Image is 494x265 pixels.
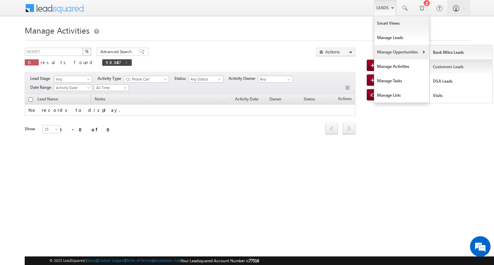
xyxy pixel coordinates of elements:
a: CC Phone Call [124,76,169,83]
a: Manage Activities [374,59,429,74]
span: Advanced Search [101,49,134,55]
span: Lead Name [34,95,61,104]
a: Any Status [188,76,223,83]
a: prev [325,123,338,134]
a: All Time [94,84,129,91]
td: No records to display. [25,105,355,116]
a: Terms of Service [126,258,153,263]
a: Smart Views [374,16,429,31]
span: Status [174,75,188,82]
span: next [343,123,355,134]
img: d_60004797649_company_0_60004797649 [12,36,29,45]
a: Any [54,76,92,83]
a: Manage Opportunities [374,45,429,59]
span: 0 [28,59,35,65]
div: Chat with us now [36,36,115,45]
span: Manage Activities [25,25,90,36]
span: 983457 [106,59,121,65]
a: next [343,123,355,134]
a: Visits [430,88,493,103]
em: Start Chat [93,211,125,220]
div: Show [25,126,37,132]
textarea: Type your message and hit 'Enter' [9,63,125,205]
a: Bank Mitra Leads [430,45,493,60]
span: Activity Type [97,75,124,82]
a: About [87,258,97,263]
span: Date Range [30,84,54,91]
span: prev [325,123,338,134]
a: Manage Lists [374,88,429,103]
span: CC Phone Call [124,76,166,82]
input: Check all records [28,97,33,102]
span: Notes [91,95,109,104]
span: Lead Stage [30,75,53,82]
a: Activity Date [54,84,92,91]
span: Activity Owner [228,75,258,82]
div: 0 - 0 of 0 [59,125,114,133]
input: Type to Search [258,76,293,83]
span: 77516 [249,258,259,263]
span: Any [54,76,90,82]
span: Activity Date [54,85,90,91]
button: Actions [316,48,355,56]
a: Manage Leads [374,31,429,45]
span: Your Leadsquared Account Number is [181,258,259,263]
span: 25 [43,126,61,132]
a: Acceptable Use [154,258,180,263]
span: © 2025 LeadSquared | | | | | [49,257,259,264]
img: Search [85,50,89,53]
a: Show All Items [284,76,292,83]
a: Contact Support [98,258,125,263]
a: 25 [43,125,60,133]
a: Manage Tasks [374,74,429,88]
div: Minimize live chat window [113,3,129,20]
span: All Time [94,85,127,91]
span: Status [304,96,315,101]
a: DSA Leads [430,74,493,88]
a: Activity Date [232,95,262,104]
span: Owner [269,96,281,101]
span: Actions [334,95,355,104]
span: results found [40,59,95,65]
a: Customers Leads [430,60,493,74]
span: Any Status [189,76,221,82]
